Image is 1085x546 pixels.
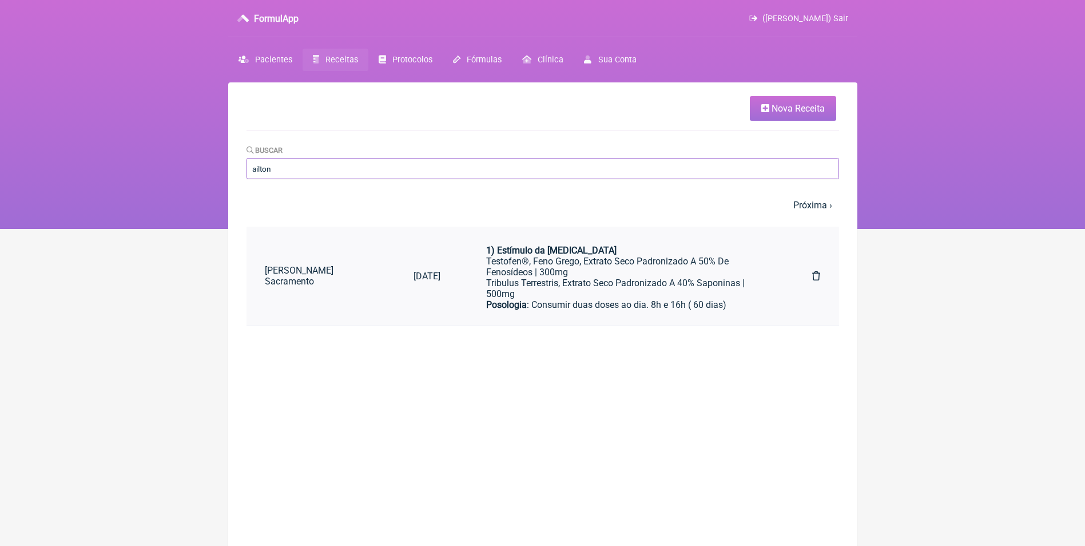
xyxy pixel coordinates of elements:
span: Protocolos [392,55,432,65]
a: Sua Conta [574,49,646,71]
h3: FormulApp [254,13,299,24]
label: Buscar [247,146,283,155]
span: Sua Conta [598,55,637,65]
input: Paciente ou conteúdo da fórmula [247,158,839,179]
span: ([PERSON_NAME]) Sair [762,14,848,23]
div: Testofen®, Feno Grego, Extrato Seco Padronizado A 50% De Fenosídeos | 300mg [486,256,766,278]
a: Receitas [303,49,368,71]
span: Pacientes [255,55,292,65]
a: [PERSON_NAME] Sacramento [247,256,396,296]
a: Clínica [512,49,574,71]
a: Nova Receita [750,96,836,121]
a: ([PERSON_NAME]) Sair [749,14,848,23]
span: Fórmulas [467,55,502,65]
a: Pacientes [228,49,303,71]
div: Tribulus Terrestris, Extrato Seco Padronizado A 40% Saponinas | 500mg [486,278,766,299]
span: Nova Receita [772,103,825,114]
a: 1) Estímulo da [MEDICAL_DATA]Testofen®, Feno Grego, Extrato Seco Padronizado A 50% De Fenosídeos ... [468,236,785,316]
strong: 1) Estímulo da [MEDICAL_DATA] [486,245,617,256]
span: Receitas [325,55,358,65]
span: Clínica [538,55,563,65]
a: Fórmulas [443,49,512,71]
a: Protocolos [368,49,443,71]
a: Próxima › [793,200,832,211]
div: : Consumir duas doses ao dia. 8h e 16h ( 60 dias) [486,299,766,321]
nav: pager [247,193,839,217]
a: [DATE] [395,262,459,291]
strong: Posologia [486,299,527,310]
